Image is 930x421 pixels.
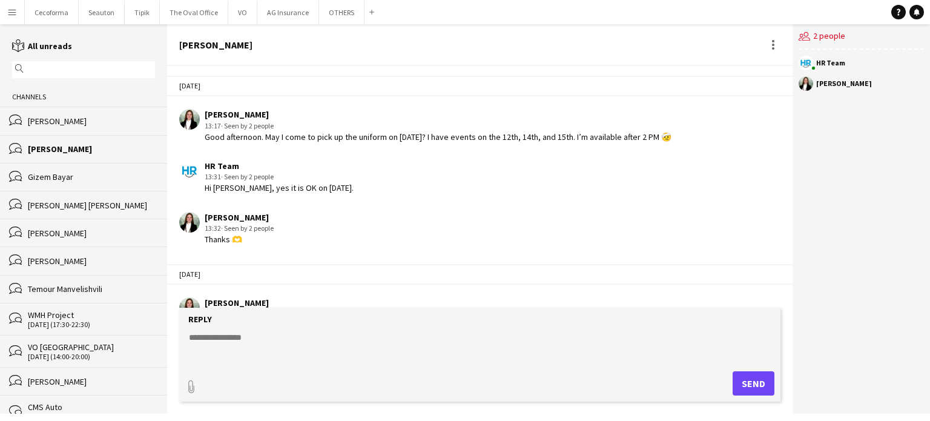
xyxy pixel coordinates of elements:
div: [PERSON_NAME] [28,376,155,387]
a: All unreads [12,41,72,51]
button: OTHERS [319,1,364,24]
div: [PERSON_NAME] [179,39,252,50]
div: [PERSON_NAME] [205,109,671,120]
div: HR Team [816,59,845,67]
div: Hi [PERSON_NAME], yes it is OK on [DATE]. [205,182,354,193]
div: [PERSON_NAME] [28,116,155,127]
div: [DATE] [167,264,793,285]
div: 2 people [799,24,924,50]
div: 13:31 [205,171,354,182]
div: VO [GEOGRAPHIC_DATA] [28,342,155,353]
div: 13:32 [205,223,274,234]
span: · Seen by 2 people [221,224,274,233]
button: AG Insurance [257,1,319,24]
div: [PERSON_NAME] [205,297,662,308]
button: Seauton [79,1,125,24]
div: [PERSON_NAME] [28,256,155,267]
button: Tipik [125,1,160,24]
div: Gizem Bayar [28,171,155,182]
div: Temour Manvelishvili [28,283,155,294]
button: Send [733,371,774,396]
div: HR Team [205,161,354,171]
div: [PERSON_NAME] [816,80,872,87]
button: VO [228,1,257,24]
div: 13:17 [205,121,671,131]
div: [PERSON_NAME] [205,212,274,223]
div: Thanks 🫶 [205,234,274,245]
div: Good afternoon. May I come to pick up the uniform on [DATE]? I have events on the 12th, 14th, and... [205,131,671,142]
button: Cecoforma [25,1,79,24]
div: [DATE] [167,76,793,96]
span: · Seen by 2 people [221,121,274,130]
span: · Seen by 2 people [221,172,274,181]
div: [PERSON_NAME] [28,228,155,239]
label: Reply [188,314,212,325]
div: WMH Project [28,310,155,320]
div: [PERSON_NAME] [28,144,155,154]
div: [DATE] (14:00-20:00) [28,353,155,361]
div: [PERSON_NAME] [PERSON_NAME] [28,200,155,211]
div: [DATE] (17:30-22:30) [28,320,155,329]
div: CMS Auto [28,402,155,413]
button: The Oval Office [160,1,228,24]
